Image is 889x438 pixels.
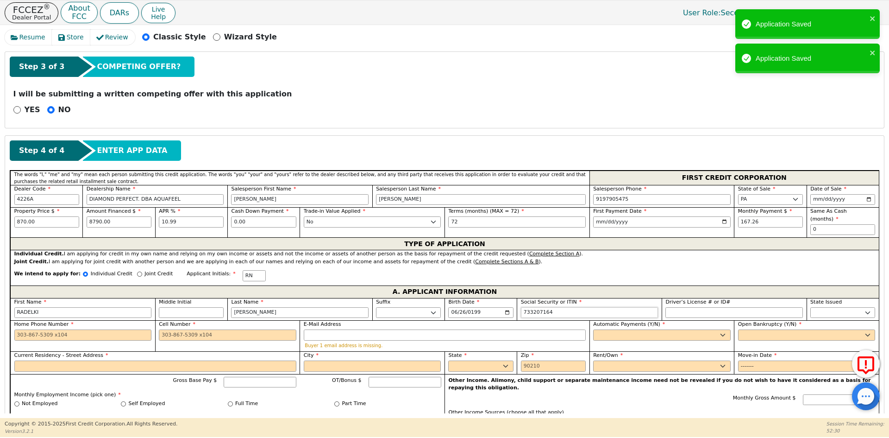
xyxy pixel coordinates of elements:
span: Zip [521,352,534,358]
input: Hint: 167.26 [738,216,803,228]
label: Part Time [342,400,366,408]
label: Other [342,413,357,421]
span: FIRST CREDIT CORPORATION [682,172,787,184]
span: Dealership Name [87,186,136,192]
span: Step 4 of 4 [19,145,64,156]
span: OT/Bonus $ [332,377,362,383]
u: Complete Sections A & B [475,259,538,265]
span: Resume [19,32,45,42]
input: YYYY-MM-DD [593,216,731,228]
span: State Issued [810,299,842,305]
span: Cash Down Payment [231,208,288,214]
span: Applicant Initials: [187,271,236,277]
div: Application Saved [756,53,867,64]
span: Salesperson Phone [593,186,646,192]
p: 52:30 [826,427,884,434]
span: Step 3 of 3 [19,61,64,72]
span: Property Price $ [14,208,60,214]
span: Monthly Payment $ [738,208,792,214]
span: Rent/Own [593,352,623,358]
span: Trade-in Value Applied [304,208,365,214]
span: First Name [14,299,47,305]
button: Review [90,30,135,45]
input: 0 [810,224,875,235]
button: close [870,13,876,24]
u: Complete Section A [529,251,579,257]
div: I am applying for credit in my own name and relying on my own income or assets and not the income... [14,250,876,258]
button: 4226A:[PERSON_NAME] [771,6,884,20]
span: A. APPLICANT INFORMATION [393,286,497,298]
span: Same As Cash (months) [810,208,847,222]
input: 90210 [521,361,586,372]
p: Wizard Style [224,32,277,43]
p: Other Income. Alimony, child support or separate maintenance income need not be revealed if you d... [449,377,876,392]
strong: Joint Credit. [14,259,49,265]
span: E-Mail Address [304,321,341,327]
input: YYYY-MM-DD [448,307,513,318]
p: Buyer 1 email address is missing. [305,343,584,348]
span: Salesperson Last Name [376,186,441,192]
p: Session Time Remaining: [826,420,884,427]
span: Driver’s License # or ID# [665,299,730,305]
button: Report Error to FCC [852,350,880,378]
input: 303-867-5309 x104 [159,330,296,341]
label: Temp - (or temp agency) [22,413,85,421]
p: About [68,5,90,12]
p: Copyright © 2015- 2025 First Credit Corporation. [5,420,177,428]
span: Automatic Payments (Y/N) [593,321,665,327]
span: Cell Number [159,321,195,327]
button: DARs [100,2,139,24]
button: AboutFCC [61,2,97,24]
span: City [304,352,319,358]
span: Amount Financed $ [87,208,141,214]
input: xx.xx% [159,216,224,228]
button: Resume [5,30,52,45]
p: NO [58,104,71,115]
label: Not Employed [22,400,57,408]
span: Social Security or ITIN [521,299,582,305]
span: Middle Initial [159,299,191,305]
span: Monthly Gross Amount $ [733,395,796,401]
span: Live [151,6,166,13]
span: Home Phone Number [14,321,74,327]
input: YYYY-MM-DD [738,361,876,372]
label: Military [235,413,254,421]
span: User Role : [683,8,720,17]
button: FCCEZ®Dealer Portal [5,2,58,23]
p: I will be submitting a written competing offer with this application [13,89,876,100]
label: Seasonal [129,413,152,421]
strong: Individual Credit. [14,251,64,257]
p: Dealer Portal [12,14,51,20]
div: I am applying for joint credit with another person and we are applying in each of our names and r... [14,258,876,266]
span: We intend to apply for: [14,270,81,286]
sup: ® [44,3,50,11]
p: FCCEZ [12,5,51,14]
input: 303-867-5309 x104 [593,194,731,205]
p: Other Income Sources (choose all that apply) [449,409,876,417]
span: Review [105,32,128,42]
span: Last Name [231,299,263,305]
button: LiveHelp [141,3,175,23]
a: User Role:Secondary [674,4,769,22]
span: Move-in Date [738,352,777,358]
span: Date of Sale [810,186,846,192]
span: Dealer Code [14,186,50,192]
button: close [870,47,876,58]
p: Monthly Employment Income (pick one) [14,391,441,399]
p: Joint Credit [144,270,173,278]
span: Open Bankruptcy (Y/N) [738,321,801,327]
span: Gross Base Pay $ [173,377,217,383]
input: 000-00-0000 [521,307,658,318]
div: Application Saved [756,19,867,30]
span: Suffix [376,299,390,305]
span: State of Sale [738,186,776,192]
p: Secondary [674,4,769,22]
span: Terms (months) (MAX = 72) [448,208,519,214]
p: YES [25,104,40,115]
label: Self Employed [129,400,165,408]
span: Help [151,13,166,20]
